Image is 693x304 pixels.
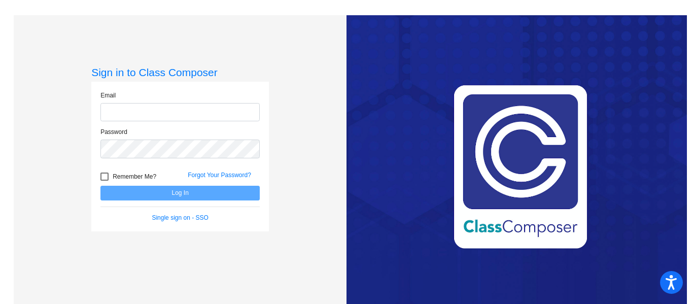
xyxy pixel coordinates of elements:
label: Password [100,127,127,137]
label: Email [100,91,116,100]
span: Remember Me? [113,171,156,183]
h3: Sign in to Class Composer [91,66,269,79]
button: Log In [100,186,260,200]
a: Forgot Your Password? [188,172,251,179]
a: Single sign on - SSO [152,214,208,221]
